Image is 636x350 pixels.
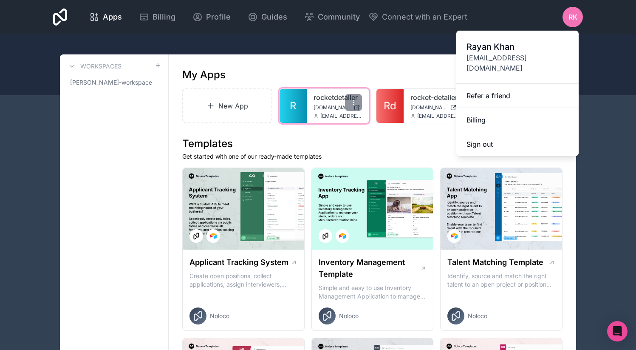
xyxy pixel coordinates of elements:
[318,11,360,23] span: Community
[607,321,628,341] div: Open Intercom Messenger
[314,104,350,111] span: [DOMAIN_NAME]
[67,75,161,90] a: [PERSON_NAME]-workspace
[319,284,427,301] p: Simple and easy to use Inventory Management Application to manage your stock, orders and Manufact...
[186,8,237,26] a: Profile
[189,272,297,289] p: Create open positions, collect applications, assign interviewers, centralise candidate feedback a...
[466,53,568,73] span: [EMAIL_ADDRESS][DOMAIN_NAME]
[206,11,231,23] span: Profile
[447,256,543,268] h1: Talent Matching Template
[297,8,367,26] a: Community
[261,11,287,23] span: Guides
[182,152,563,161] p: Get started with one of our ready-made templates
[241,8,294,26] a: Guides
[384,99,396,113] span: Rd
[210,312,229,320] span: Noloco
[466,41,568,53] span: Rayan Khan
[339,233,346,239] img: Airtable Logo
[456,84,579,108] a: Refer a friend
[210,233,217,239] img: Airtable Logo
[451,233,458,239] img: Airtable Logo
[80,62,122,71] h3: Workspaces
[417,113,459,120] span: [EMAIL_ADDRESS][DOMAIN_NAME]
[447,272,555,289] p: Identify, source and match the right talent to an open project or position with our Talent Matchi...
[280,89,307,123] a: R
[410,104,459,111] a: [DOMAIN_NAME]
[468,312,487,320] span: Noloco
[70,78,152,87] span: [PERSON_NAME]-workspace
[339,312,359,320] span: Noloco
[456,132,579,156] button: Sign out
[67,61,122,71] a: Workspaces
[368,11,467,23] button: Connect with an Expert
[319,256,421,280] h1: Inventory Management Template
[376,89,404,123] a: Rd
[382,11,467,23] span: Connect with an Expert
[320,113,362,120] span: [EMAIL_ADDRESS][DOMAIN_NAME]
[182,88,272,123] a: New App
[82,8,129,26] a: Apps
[182,68,226,82] h1: My Apps
[153,11,175,23] span: Billing
[103,11,122,23] span: Apps
[189,256,288,268] h1: Applicant Tracking System
[410,104,447,111] span: [DOMAIN_NAME]
[568,12,577,22] span: RK
[410,92,459,102] a: rocket-detailer
[456,108,579,132] a: Billing
[290,99,296,113] span: R
[182,137,563,151] h1: Templates
[132,8,182,26] a: Billing
[314,104,362,111] a: [DOMAIN_NAME]
[314,92,362,102] a: rocketdetailer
